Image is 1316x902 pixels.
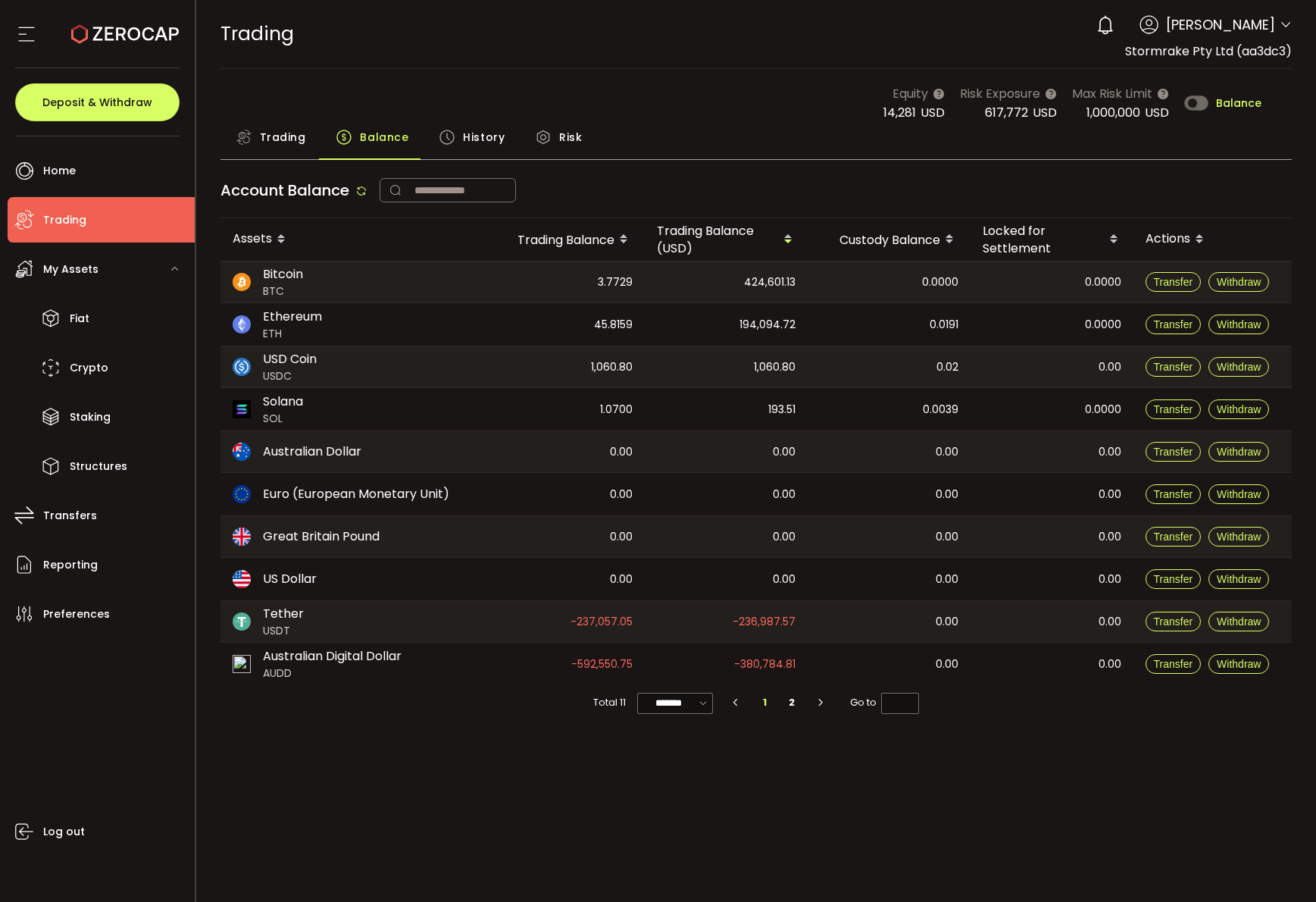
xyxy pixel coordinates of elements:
span: 0.00 [1099,528,1121,546]
span: My Assets [43,258,98,280]
img: sol_portfolio.png [233,400,251,418]
span: 0.00 [936,528,958,546]
span: -237,057.05 [570,613,633,631]
span: 0.00 [610,486,633,503]
span: Crypto [70,357,108,379]
span: Trading [260,122,306,152]
span: US Dollar [263,570,317,588]
span: Deposit & Withdraw [42,97,152,108]
span: 617,772 [985,104,1028,121]
span: -592,550.75 [571,656,633,673]
span: Risk [559,122,582,152]
span: 0.0000 [1085,274,1121,291]
span: Transfer [1154,403,1193,415]
button: Transfer [1146,569,1202,589]
span: Trading [220,20,294,47]
span: Transfer [1154,318,1193,330]
span: Withdraw [1217,573,1261,585]
span: 193.51 [768,401,796,418]
span: 0.00 [1099,359,1121,376]
button: Withdraw [1208,612,1269,631]
span: Log out [43,821,85,843]
img: aud_portfolio.svg [233,443,251,461]
span: Risk Exposure [960,84,1040,103]
span: 0.00 [610,528,633,546]
span: 0.00 [1099,443,1121,461]
img: btc_portfolio.svg [233,273,251,291]
button: Transfer [1146,484,1202,504]
img: usdc_portfolio.svg [233,358,251,376]
span: 0.00 [936,613,958,631]
span: USD [1033,104,1057,121]
span: Balance [1216,98,1261,108]
span: [PERSON_NAME] [1166,14,1275,35]
span: -380,784.81 [734,656,796,673]
button: Transfer [1146,399,1202,419]
span: -236,987.57 [733,613,796,631]
span: USD [1145,104,1169,121]
span: 0.00 [936,486,958,503]
span: Transfer [1154,488,1193,500]
span: Withdraw [1217,403,1261,415]
span: Structures [70,456,127,478]
button: Transfer [1146,315,1202,334]
span: Fiat [70,308,89,330]
div: Actions [1133,227,1293,252]
span: 0.00 [1099,486,1121,503]
button: Transfer [1146,442,1202,462]
span: 0.0039 [923,401,958,418]
span: AUDD [263,666,402,681]
button: Transfer [1146,654,1202,674]
span: Australian Dollar [263,443,361,461]
span: Solana [263,393,303,411]
span: Withdraw [1217,488,1261,500]
span: Transfer [1154,658,1193,670]
span: USD [921,104,945,121]
span: USD Coin [263,350,317,368]
span: USDT [263,623,304,639]
div: Trading Balance [482,227,645,252]
span: 0.0000 [1085,401,1121,418]
span: Transfer [1154,361,1193,373]
button: Withdraw [1208,442,1269,462]
span: Max Risk Limit [1072,84,1152,103]
span: 0.02 [936,359,958,376]
span: Transfer [1154,446,1193,458]
span: Trading [43,209,86,231]
span: Total 11 [593,692,626,713]
span: Equity [892,84,928,103]
button: Withdraw [1208,272,1269,292]
span: 0.00 [1099,656,1121,673]
span: ETH [263,326,322,342]
div: Locked for Settlement [971,222,1133,257]
button: Deposit & Withdraw [15,83,180,121]
span: 14,281 [883,104,916,121]
span: 0.00 [610,571,633,588]
button: Transfer [1146,357,1202,377]
div: Assets [220,227,482,252]
img: usd_portfolio.svg [233,570,251,588]
span: SOL [263,411,303,427]
span: 1,000,000 [1086,104,1140,121]
span: Staking [70,406,111,428]
button: Transfer [1146,527,1202,547]
span: Great Britain Pound [263,528,380,546]
span: 0.0191 [930,316,958,334]
span: Home [43,160,76,182]
button: Withdraw [1208,569,1269,589]
span: 3.7729 [598,274,633,291]
span: Account Balance [220,180,349,201]
span: 0.00 [773,528,796,546]
span: 1.0700 [600,401,633,418]
span: 1,060.80 [591,359,633,376]
button: Transfer [1146,272,1202,292]
span: Withdraw [1217,446,1261,458]
span: Go to [850,692,919,713]
span: BTC [263,283,303,299]
li: 1 [751,692,778,713]
span: Bitcoin [263,265,303,283]
span: Stormrake Pty Ltd (aa3dc3) [1125,42,1292,60]
span: History [463,122,505,152]
span: 424,601.13 [744,274,796,291]
span: Euro (European Monetary Unit) [263,485,449,503]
